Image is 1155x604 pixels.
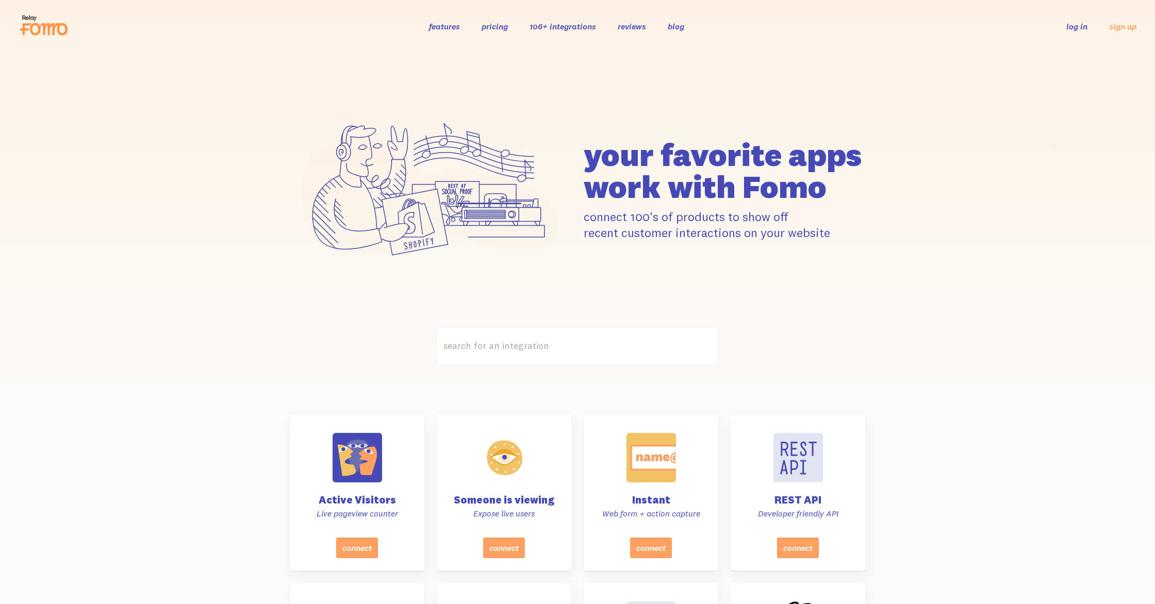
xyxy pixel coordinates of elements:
[668,21,684,31] a: blog
[530,21,596,31] a: 106+ integrations
[743,495,853,505] h4: REST API
[336,538,378,558] button: connect
[437,414,571,571] a: Someone is viewing Expose live users connect
[743,508,853,519] p: Developer friendly API
[302,508,412,519] p: Live pageview counter
[1109,21,1136,32] a: sign up
[290,414,424,571] a: Active Visitors Live pageview counter connect
[596,508,706,519] p: Web form + action capture
[584,139,865,203] h1: your favorite apps work with Fomo
[482,21,508,31] a: pricing
[777,538,819,558] button: connect
[630,538,672,558] button: connect
[584,414,718,571] a: Instant Web form + action capture connect
[596,495,706,505] h4: Instant
[1066,21,1087,31] a: log in
[618,21,646,31] a: reviews
[449,508,559,519] p: Expose live users
[302,495,412,505] h4: Active Visitors
[731,414,865,571] a: REST API Developer friendly API connect
[437,327,718,365] label: search for an integration
[449,495,559,505] h4: Someone is viewing
[483,538,525,558] button: connect
[429,21,460,31] a: features
[584,209,865,241] p: connect 100's of products to show off recent customer interactions on your website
